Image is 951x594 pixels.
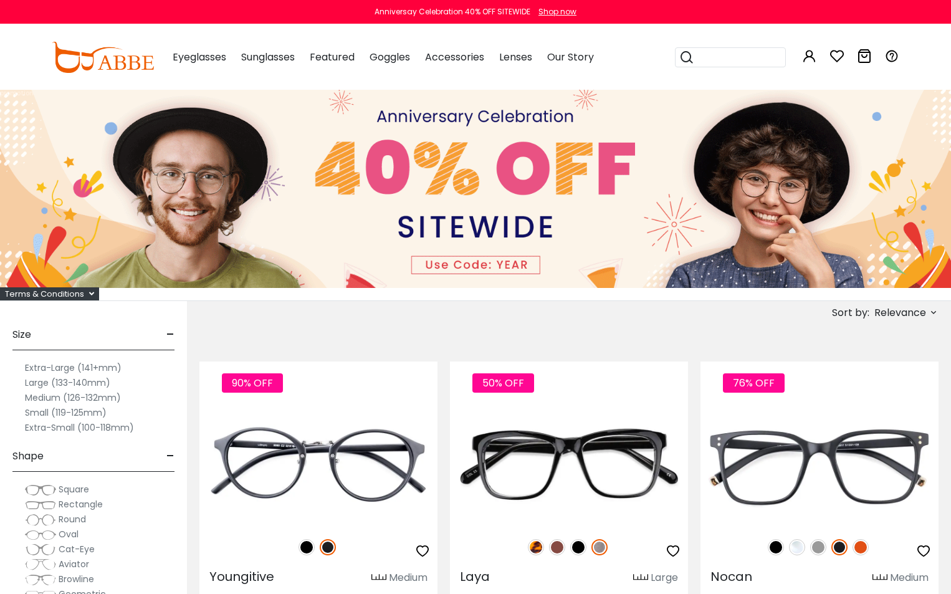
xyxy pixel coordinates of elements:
span: Round [59,513,86,525]
img: Matte-black Nocan - TR ,Universal Bridge Fit [700,406,939,525]
img: size ruler [872,573,887,583]
span: Laya [460,568,490,585]
span: - [166,441,174,471]
span: Accessories [425,50,484,64]
span: Shape [12,441,44,471]
span: Our Story [547,50,594,64]
img: Matte Black [831,539,848,555]
img: Round.png [25,514,56,526]
span: Nocan [710,568,752,585]
span: - [166,320,174,350]
span: Lenses [499,50,532,64]
span: Youngitive [209,568,274,585]
img: Gun [591,539,608,555]
img: Black [299,539,315,555]
span: Rectangle [59,498,103,510]
img: abbeglasses.com [52,42,154,73]
img: size ruler [371,573,386,583]
span: Sunglasses [241,50,295,64]
span: Eyeglasses [173,50,226,64]
span: Browline [59,573,94,585]
img: Black [768,539,784,555]
img: Rectangle.png [25,499,56,511]
span: Goggles [370,50,410,64]
span: Square [59,483,89,496]
img: Black [570,539,586,555]
img: Cat-Eye.png [25,544,56,556]
img: Gun Laya - Plastic ,Universal Bridge Fit [450,406,688,525]
span: Featured [310,50,355,64]
div: Medium [890,570,929,585]
span: Aviator [59,558,89,570]
span: Cat-Eye [59,543,95,555]
img: Matte Black [320,539,336,555]
span: Size [12,320,31,350]
img: Aviator.png [25,558,56,571]
span: 76% OFF [723,373,785,393]
img: Matte-black Youngitive - Plastic ,Adjust Nose Pads [199,406,437,525]
label: Small (119-125mm) [25,405,107,420]
img: Leopard [528,539,544,555]
img: Browline.png [25,573,56,586]
img: Clear [789,539,805,555]
span: Oval [59,528,79,540]
div: Anniversay Celebration 40% OFF SITEWIDE [375,6,530,17]
a: Shop now [532,6,576,17]
span: Relevance [874,302,926,324]
div: Large [651,570,678,585]
div: Medium [389,570,428,585]
img: size ruler [633,573,648,583]
div: Shop now [538,6,576,17]
label: Large (133-140mm) [25,375,110,390]
label: Extra-Small (100-118mm) [25,420,134,435]
img: Gray [810,539,826,555]
img: Oval.png [25,529,56,541]
label: Extra-Large (141+mm) [25,360,122,375]
span: 90% OFF [222,373,283,393]
span: 50% OFF [472,373,534,393]
img: Orange [853,539,869,555]
label: Medium (126-132mm) [25,390,121,405]
img: Square.png [25,484,56,496]
span: Sort by: [832,305,869,320]
img: Brown [549,539,565,555]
